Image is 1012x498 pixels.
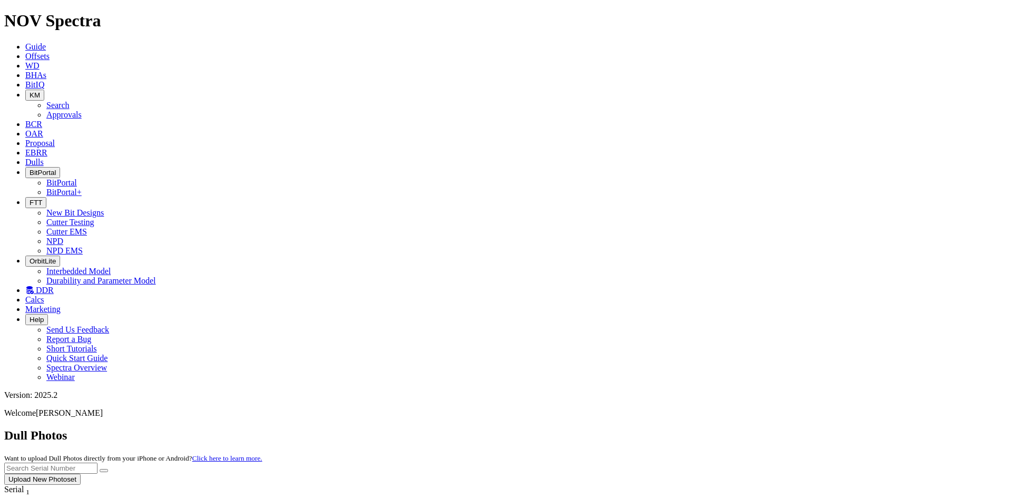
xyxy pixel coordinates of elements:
a: Short Tutorials [46,344,97,353]
span: Serial [4,485,24,494]
sub: 1 [26,488,30,496]
button: BitPortal [25,167,60,178]
a: OAR [25,129,43,138]
p: Welcome [4,408,1008,418]
button: KM [25,90,44,101]
a: Cutter EMS [46,227,87,236]
span: Sort None [26,485,30,494]
input: Search Serial Number [4,463,98,474]
a: Webinar [46,373,75,382]
a: Click here to learn more. [192,454,262,462]
button: FTT [25,197,46,208]
a: NPD [46,237,63,246]
a: Quick Start Guide [46,354,108,363]
a: Dulls [25,158,44,167]
a: Guide [25,42,46,51]
a: New Bit Designs [46,208,104,217]
div: Version: 2025.2 [4,390,1008,400]
a: Marketing [25,305,61,314]
span: KM [30,91,40,99]
button: OrbitLite [25,256,60,267]
span: OrbitLite [30,257,56,265]
a: EBRR [25,148,47,157]
span: [PERSON_NAME] [36,408,103,417]
a: Approvals [46,110,82,119]
span: Help [30,316,44,324]
a: Proposal [25,139,55,148]
span: DDR [36,286,54,295]
a: Offsets [25,52,50,61]
a: DDR [25,286,54,295]
span: BitPortal [30,169,56,177]
a: BitPortal+ [46,188,82,197]
a: NPD EMS [46,246,83,255]
a: WD [25,61,40,70]
button: Help [25,314,48,325]
a: Report a Bug [46,335,91,344]
a: BitIQ [25,80,44,89]
a: Cutter Testing [46,218,94,227]
a: Interbedded Model [46,267,111,276]
h2: Dull Photos [4,428,1008,443]
h1: NOV Spectra [4,11,1008,31]
a: BCR [25,120,42,129]
a: Spectra Overview [46,363,107,372]
a: Calcs [25,295,44,304]
a: BHAs [25,71,46,80]
a: Durability and Parameter Model [46,276,156,285]
a: Search [46,101,70,110]
span: FTT [30,199,42,207]
button: Upload New Photoset [4,474,81,485]
div: Serial Sort None [4,485,49,496]
a: Send Us Feedback [46,325,109,334]
a: BitPortal [46,178,77,187]
small: Want to upload Dull Photos directly from your iPhone or Android? [4,454,262,462]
